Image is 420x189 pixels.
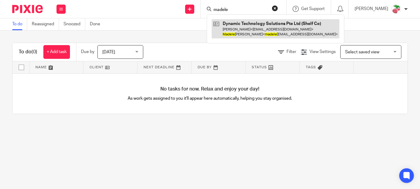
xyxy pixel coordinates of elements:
[12,18,27,30] a: To do
[391,4,401,14] img: Cherubi-Pokemon-PNG-Isolated-HD.png
[81,49,94,55] p: Due by
[90,18,105,30] a: Done
[287,50,296,54] span: Filter
[272,5,278,11] button: Clear
[19,49,37,55] h1: To do
[64,18,85,30] a: Snoozed
[32,18,59,30] a: Reassigned
[345,50,379,54] span: Select saved view
[102,50,115,54] span: [DATE]
[13,86,407,92] h4: No tasks for now. Relax and enjoy your day!
[43,45,70,59] a: + Add task
[306,66,316,69] span: Tags
[309,50,336,54] span: View Settings
[301,7,325,11] span: Get Support
[12,5,43,13] img: Pixie
[111,95,309,102] p: As work gets assigned to you it'll appear here automatically, helping you stay organised.
[355,6,388,12] p: [PERSON_NAME]
[213,7,268,13] input: Search
[31,49,37,54] span: (0)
